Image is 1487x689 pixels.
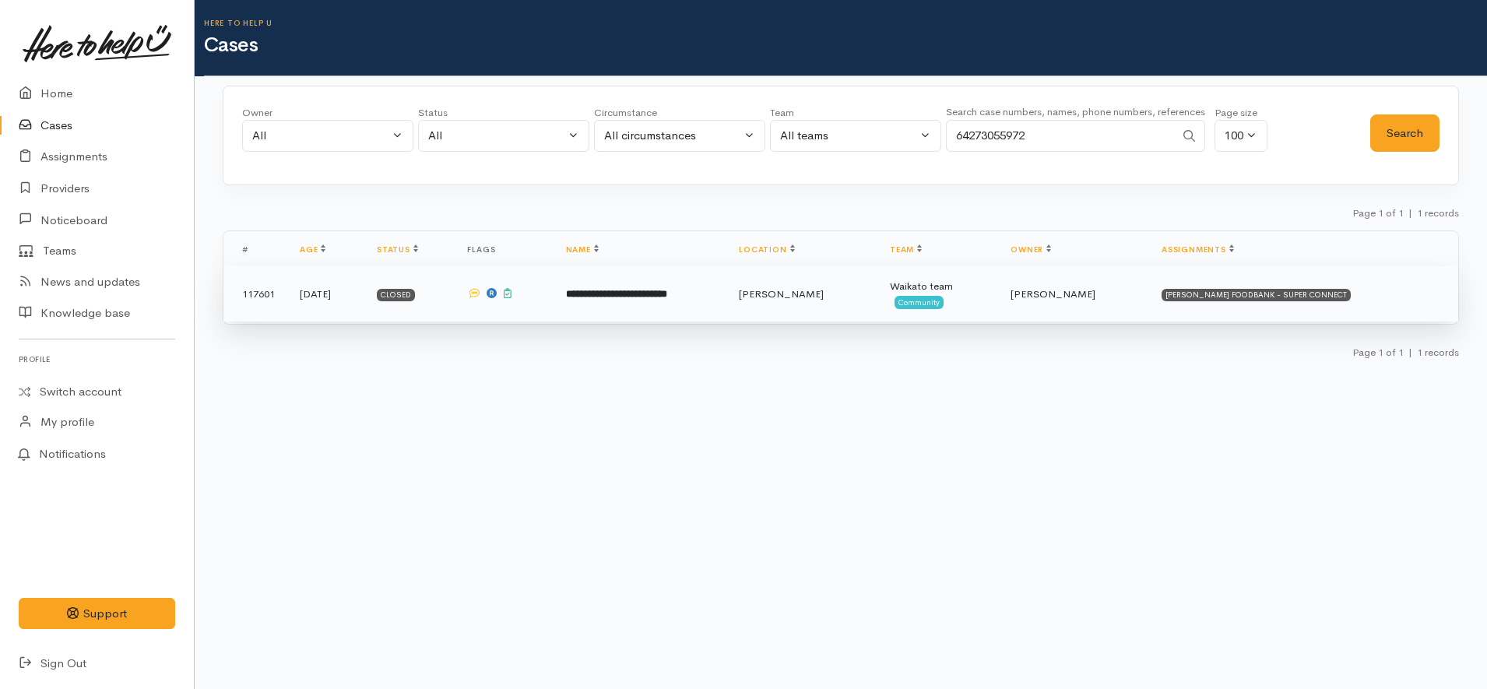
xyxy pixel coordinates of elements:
button: All [242,120,413,152]
th: Flags [455,231,553,269]
button: Search [1370,114,1440,153]
button: All circumstances [594,120,765,152]
a: Owner [1011,244,1051,255]
div: 100 [1225,127,1243,145]
h1: Cases [204,34,1487,57]
span: | [1408,206,1412,220]
small: Page 1 of 1 1 records [1352,346,1459,359]
small: Page 1 of 1 1 records [1352,206,1459,220]
span: [PERSON_NAME] [1011,287,1095,301]
a: Assignments [1162,244,1234,255]
span: [PERSON_NAME] [739,287,824,301]
div: Team [770,105,941,121]
div: All [252,127,389,145]
button: Support [19,598,175,630]
div: [PERSON_NAME] FOODBANK - SUPER CONNECT [1162,289,1351,301]
div: All circumstances [604,127,741,145]
div: Waikato team [890,279,986,294]
a: Name [566,244,599,255]
span: | [1408,346,1412,359]
a: Age [300,244,325,255]
div: All teams [780,127,917,145]
th: # [223,231,287,269]
input: Search [946,120,1175,152]
td: [DATE] [287,266,364,322]
h6: Here to help u [204,19,1487,27]
div: Owner [242,105,413,121]
span: Community [895,296,944,308]
a: Status [377,244,418,255]
a: Team [890,244,922,255]
div: Closed [377,289,415,301]
td: 117601 [223,266,287,322]
button: 100 [1215,120,1267,152]
a: Location [739,244,794,255]
button: All teams [770,120,941,152]
button: All [418,120,589,152]
div: Status [418,105,589,121]
small: Search case numbers, names, phone numbers, references [946,105,1205,118]
div: Circumstance [594,105,765,121]
div: All [428,127,565,145]
div: Page size [1215,105,1267,121]
h6: Profile [19,349,175,370]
